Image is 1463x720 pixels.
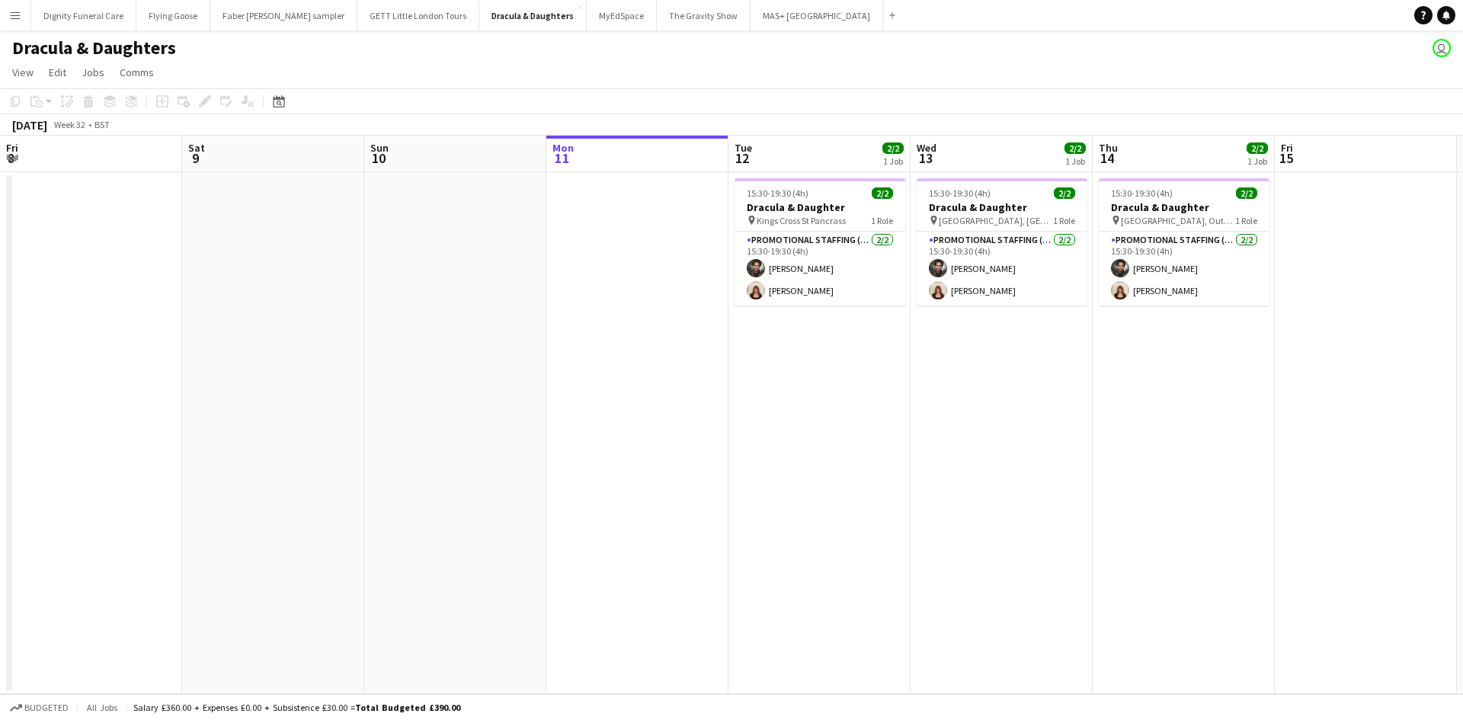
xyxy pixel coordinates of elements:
button: Dracula & Daughters [479,1,587,30]
span: Sat [188,141,205,155]
span: Comms [120,66,154,79]
span: 2/2 [872,187,893,199]
button: Dignity Funeral Care [31,1,136,30]
span: 12 [732,149,752,167]
span: Wed [917,141,936,155]
span: Kings Cross St Pancrass [757,215,846,226]
span: 15:30-19:30 (4h) [747,187,808,199]
span: [GEOGRAPHIC_DATA], [GEOGRAPHIC_DATA] [939,215,1053,226]
button: Flying Goose [136,1,210,30]
button: MyEdSpace [587,1,657,30]
span: View [12,66,34,79]
span: 10 [368,149,389,167]
span: 14 [1096,149,1118,167]
span: 2/2 [1054,187,1075,199]
span: 9 [186,149,205,167]
span: 2/2 [1236,187,1257,199]
app-card-role: Promotional Staffing (Brand Ambassadors)2/215:30-19:30 (4h)[PERSON_NAME][PERSON_NAME] [917,232,1087,306]
div: [DATE] [12,117,47,133]
div: 1 Job [1247,155,1267,167]
span: Tue [735,141,752,155]
span: Total Budgeted £390.00 [355,702,460,713]
span: Fri [1281,141,1293,155]
div: 1 Job [1065,155,1085,167]
span: 8 [4,149,18,167]
a: Comms [114,62,160,82]
a: Jobs [75,62,110,82]
div: 1 Job [883,155,903,167]
span: Mon [552,141,574,155]
a: View [6,62,40,82]
app-job-card: 15:30-19:30 (4h)2/2Dracula & Daughter [GEOGRAPHIC_DATA], Outside Near the bridge1 RolePromotional... [1099,178,1269,306]
span: 11 [550,149,574,167]
button: The Gravity Show [657,1,751,30]
span: 15:30-19:30 (4h) [929,187,991,199]
span: 2/2 [1247,142,1268,154]
span: 1 Role [1053,215,1075,226]
h3: Dracula & Daughter [735,200,905,214]
span: All jobs [84,702,120,713]
span: 1 Role [1235,215,1257,226]
h1: Dracula & Daughters [12,37,176,59]
span: 15 [1279,149,1293,167]
button: MAS+ [GEOGRAPHIC_DATA] [751,1,883,30]
div: BST [94,119,110,130]
app-job-card: 15:30-19:30 (4h)2/2Dracula & Daughter [GEOGRAPHIC_DATA], [GEOGRAPHIC_DATA]1 RolePromotional Staff... [917,178,1087,306]
h3: Dracula & Daughter [1099,200,1269,214]
a: Edit [43,62,72,82]
button: Budgeted [8,699,71,716]
span: Edit [49,66,66,79]
h3: Dracula & Daughter [917,200,1087,214]
app-card-role: Promotional Staffing (Brand Ambassadors)2/215:30-19:30 (4h)[PERSON_NAME][PERSON_NAME] [735,232,905,306]
span: 2/2 [882,142,904,154]
span: Thu [1099,141,1118,155]
span: 1 Role [871,215,893,226]
app-user-avatar: Dorian Payne [1433,39,1451,57]
span: 13 [914,149,936,167]
app-card-role: Promotional Staffing (Brand Ambassadors)2/215:30-19:30 (4h)[PERSON_NAME][PERSON_NAME] [1099,232,1269,306]
app-job-card: 15:30-19:30 (4h)2/2Dracula & Daughter Kings Cross St Pancrass1 RolePromotional Staffing (Brand Am... [735,178,905,306]
span: [GEOGRAPHIC_DATA], Outside Near the bridge [1121,215,1235,226]
span: 2/2 [1064,142,1086,154]
span: Jobs [82,66,104,79]
span: Fri [6,141,18,155]
span: 15:30-19:30 (4h) [1111,187,1173,199]
span: Week 32 [50,119,88,130]
span: Budgeted [24,702,69,713]
button: GETT Little London Tours [357,1,479,30]
div: Salary £360.00 + Expenses £0.00 + Subsistence £30.00 = [133,702,460,713]
button: Faber [PERSON_NAME] sampler [210,1,357,30]
span: Sun [370,141,389,155]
